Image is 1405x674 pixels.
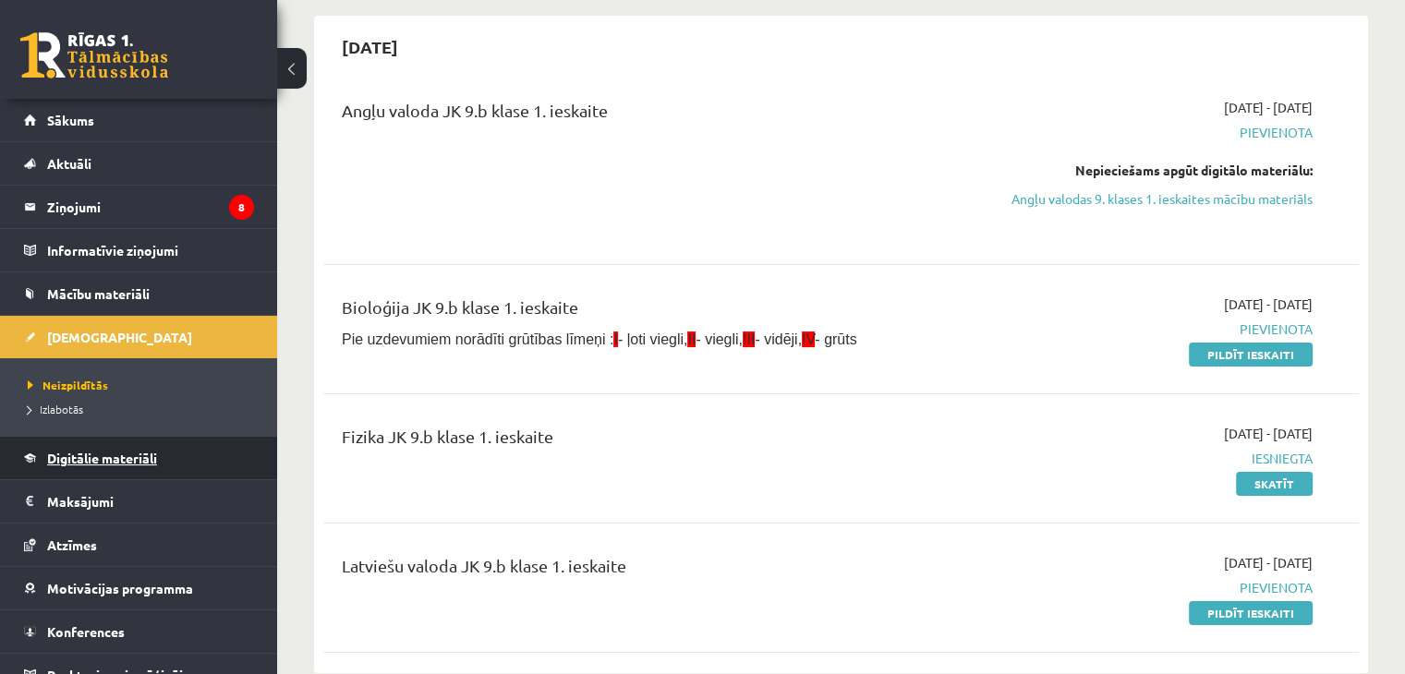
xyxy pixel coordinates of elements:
[47,112,94,128] span: Sākums
[47,450,157,466] span: Digitālie materiāli
[1224,98,1313,117] span: [DATE] - [DATE]
[24,272,254,315] a: Mācību materiāli
[1008,319,1313,339] span: Pievienota
[47,186,254,228] legend: Ziņojumi
[613,331,617,347] span: I
[342,331,857,347] span: Pie uzdevumiem norādīti grūtības līmeņi : - ļoti viegli, - viegli, - vidēji, - grūts
[342,295,980,329] div: Bioloģija JK 9.b klase 1. ieskaite
[1224,424,1313,443] span: [DATE] - [DATE]
[24,316,254,358] a: [DEMOGRAPHIC_DATA]
[342,98,980,132] div: Angļu valoda JK 9.b klase 1. ieskaite
[1008,123,1313,142] span: Pievienota
[342,424,980,458] div: Fizika JK 9.b klase 1. ieskaite
[24,524,254,566] a: Atzīmes
[47,329,192,345] span: [DEMOGRAPHIC_DATA]
[802,331,815,347] span: IV
[687,331,696,347] span: II
[24,142,254,185] a: Aktuāli
[1189,601,1313,625] a: Pildīt ieskaiti
[323,25,417,68] h2: [DATE]
[1224,295,1313,314] span: [DATE] - [DATE]
[743,331,755,347] span: III
[229,195,254,220] i: 8
[28,378,108,392] span: Neizpildītās
[47,536,97,553] span: Atzīmes
[1236,472,1313,496] a: Skatīt
[24,610,254,653] a: Konferences
[1224,553,1313,572] span: [DATE] - [DATE]
[24,480,254,523] a: Maksājumi
[24,437,254,479] a: Digitālie materiāli
[24,99,254,141] a: Sākums
[342,553,980,587] div: Latviešu valoda JK 9.b klase 1. ieskaite
[24,229,254,271] a: Informatīvie ziņojumi
[1008,189,1313,209] a: Angļu valodas 9. klases 1. ieskaites mācību materiāls
[47,480,254,523] legend: Maksājumi
[47,229,254,271] legend: Informatīvie ziņojumi
[28,401,259,417] a: Izlabotās
[24,567,254,609] a: Motivācijas programma
[47,285,150,302] span: Mācību materiāli
[1189,343,1313,367] a: Pildīt ieskaiti
[20,32,168,78] a: Rīgas 1. Tālmācības vidusskola
[24,186,254,228] a: Ziņojumi8
[47,623,125,640] span: Konferences
[28,402,83,416] span: Izlabotās
[1008,161,1313,180] div: Nepieciešams apgūt digitālo materiālu:
[1008,578,1313,597] span: Pievienota
[47,580,193,596] span: Motivācijas programma
[47,155,91,172] span: Aktuāli
[1008,449,1313,468] span: Iesniegta
[28,377,259,393] a: Neizpildītās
